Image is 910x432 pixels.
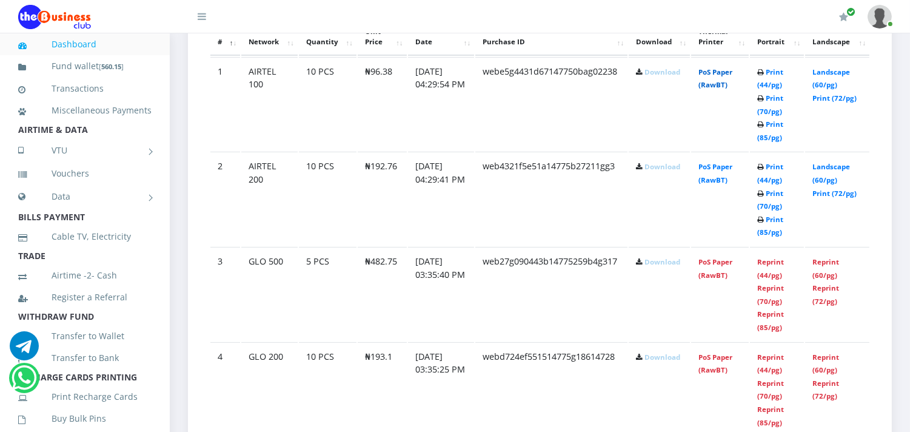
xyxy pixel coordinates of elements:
[475,152,627,246] td: web4321f5e51a14775b27211gg3
[757,353,784,375] a: Reprint (44/pg)
[812,93,857,103] a: Print (72/pg)
[18,52,152,81] a: Fund wallet[560.15]
[757,67,783,90] a: Print (44/pg)
[18,344,152,372] a: Transfer to Bank
[812,67,850,90] a: Landscape (60/pg)
[805,18,869,56] th: Landscape: activate to sort column ascending
[757,257,784,280] a: Reprint (44/pg)
[299,18,356,56] th: Quantity: activate to sort column ascending
[358,18,407,56] th: Unit Price: activate to sort column ascending
[18,181,152,212] a: Data
[644,257,680,266] a: Download
[757,93,783,116] a: Print (70/pg)
[210,18,240,56] th: #: activate to sort column descending
[475,18,627,56] th: Purchase ID: activate to sort column ascending
[408,57,474,151] td: [DATE] 04:29:54 PM
[241,152,298,246] td: AIRTEL 200
[475,57,627,151] td: webe5g4431d67147750bag02238
[812,189,857,198] a: Print (72/pg)
[846,7,855,16] span: Renew/Upgrade Subscription
[757,283,784,306] a: Reprint (70/pg)
[18,5,91,29] img: Logo
[757,215,783,237] a: Print (85/pg)
[408,152,474,246] td: [DATE] 04:29:41 PM
[18,322,152,350] a: Transfer to Wallet
[99,62,124,71] small: [ ]
[18,96,152,124] a: Miscellaneous Payments
[358,152,407,246] td: ₦192.76
[18,383,152,411] a: Print Recharge Cards
[299,152,356,246] td: 10 PCS
[358,57,407,151] td: ₦96.38
[812,379,839,401] a: Reprint (72/pg)
[18,283,152,311] a: Register a Referral
[757,120,783,142] a: Print (85/pg)
[757,379,784,401] a: Reprint (70/pg)
[475,247,627,341] td: web27g090443b14775259b4g317
[698,162,732,184] a: PoS Paper (RawBT)
[698,67,732,90] a: PoS Paper (RawBT)
[241,18,298,56] th: Network: activate to sort column ascending
[644,67,680,76] a: Download
[757,405,784,427] a: Reprint (85/pg)
[299,57,356,151] td: 10 PCS
[839,12,848,22] i: Renew/Upgrade Subscription
[868,5,892,29] img: User
[241,247,298,341] td: GLO 500
[358,247,407,341] td: ₦482.75
[210,152,240,246] td: 2
[757,162,783,184] a: Print (44/pg)
[812,257,839,280] a: Reprint (60/pg)
[750,18,804,56] th: Portrait: activate to sort column ascending
[644,162,680,171] a: Download
[698,257,732,280] a: PoS Paper (RawBT)
[299,247,356,341] td: 5 PCS
[812,162,850,184] a: Landscape (60/pg)
[210,57,240,151] td: 1
[698,353,732,375] a: PoS Paper (RawBT)
[18,135,152,166] a: VTU
[18,223,152,251] a: Cable TV, Electricity
[812,283,839,306] a: Reprint (72/pg)
[10,340,39,360] a: Chat for support
[629,18,690,56] th: Download: activate to sort column ascending
[12,373,37,393] a: Chat for support
[644,353,680,362] a: Download
[101,62,121,71] b: 560.15
[18,160,152,187] a: Vouchers
[408,18,474,56] th: Date: activate to sort column ascending
[408,247,474,341] td: [DATE] 03:35:40 PM
[757,309,784,332] a: Reprint (85/pg)
[210,247,240,341] td: 3
[757,189,783,211] a: Print (70/pg)
[18,75,152,103] a: Transactions
[691,18,749,56] th: Thermal Printer: activate to sort column ascending
[812,353,839,375] a: Reprint (60/pg)
[241,57,298,151] td: AIRTEL 100
[18,262,152,289] a: Airtime -2- Cash
[18,30,152,58] a: Dashboard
